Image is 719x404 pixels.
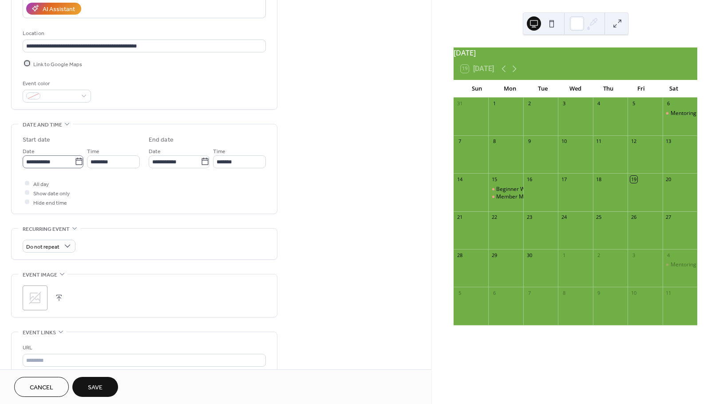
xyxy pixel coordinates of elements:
[33,198,67,207] span: Hide end time
[561,289,567,296] div: 8
[494,80,526,98] div: Mon
[43,4,75,14] div: AI Assistant
[488,193,523,201] div: Member Meeting
[26,3,81,15] button: AI Assistant
[23,135,50,145] div: Start date
[456,214,463,221] div: 21
[33,179,49,189] span: All day
[33,189,70,198] span: Show date only
[23,79,89,88] div: Event color
[491,138,498,145] div: 8
[665,100,672,107] div: 6
[671,110,717,117] div: Mentoring Session
[561,252,567,258] div: 1
[491,100,498,107] div: 1
[456,176,463,182] div: 14
[561,176,567,182] div: 17
[23,270,57,280] span: Event image
[149,135,174,145] div: End date
[213,147,225,156] span: Time
[491,214,498,221] div: 22
[88,383,103,392] span: Save
[23,29,264,38] div: Location
[596,138,602,145] div: 11
[630,252,637,258] div: 3
[663,110,697,117] div: Mentoring Session
[23,225,70,234] span: Recurring event
[14,377,69,397] button: Cancel
[526,138,533,145] div: 9
[454,48,697,58] div: [DATE]
[592,80,624,98] div: Thu
[624,80,657,98] div: Fri
[30,383,53,392] span: Cancel
[596,100,602,107] div: 4
[561,138,567,145] div: 10
[456,100,463,107] div: 31
[671,261,717,269] div: Mentoring Session
[663,261,697,269] div: Mentoring Session
[491,176,498,182] div: 15
[596,176,602,182] div: 18
[23,120,62,130] span: Date and time
[561,100,567,107] div: 3
[630,100,637,107] div: 5
[526,100,533,107] div: 2
[26,242,59,252] span: Do not repeat
[630,176,637,182] div: 19
[87,147,99,156] span: Time
[526,214,533,221] div: 23
[488,186,523,193] div: Beginner Workshop
[72,377,118,397] button: Save
[665,176,672,182] div: 20
[596,214,602,221] div: 25
[23,343,264,353] div: URL
[456,252,463,258] div: 28
[491,289,498,296] div: 6
[630,289,637,296] div: 10
[456,289,463,296] div: 5
[23,328,56,337] span: Event links
[461,80,494,98] div: Sun
[526,252,533,258] div: 30
[149,147,161,156] span: Date
[23,285,47,310] div: ;
[526,176,533,182] div: 16
[665,252,672,258] div: 4
[657,80,690,98] div: Sat
[526,289,533,296] div: 7
[630,214,637,221] div: 26
[561,214,567,221] div: 24
[559,80,592,98] div: Wed
[665,138,672,145] div: 13
[665,289,672,296] div: 11
[496,186,545,193] div: Beginner Workshop
[596,252,602,258] div: 2
[33,59,82,69] span: Link to Google Maps
[526,80,559,98] div: Tue
[665,214,672,221] div: 27
[456,138,463,145] div: 7
[596,289,602,296] div: 9
[496,193,539,201] div: Member Meeting
[630,138,637,145] div: 12
[23,147,35,156] span: Date
[491,252,498,258] div: 29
